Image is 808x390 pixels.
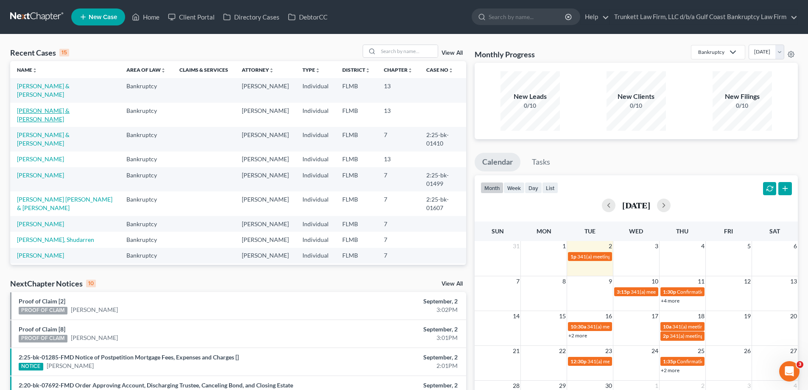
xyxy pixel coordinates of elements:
span: 27 [789,346,798,356]
span: 8 [562,276,567,286]
a: Proof of Claim [2] [19,297,65,305]
a: Trunkett Law Firm, LLC d/b/a Gulf Coast Bankruptcy Law Firm [610,9,797,25]
span: 1 [562,241,567,251]
div: 10 [86,280,96,287]
div: September, 2 [317,325,458,334]
a: Nameunfold_more [17,67,37,73]
a: Tasks [524,153,558,171]
td: Individual [296,232,336,247]
button: day [525,182,542,194]
div: 3:01PM [317,334,458,342]
i: unfold_more [315,68,320,73]
td: 13 [377,152,419,167]
div: Bankruptcy [698,48,724,56]
a: [PERSON_NAME] [17,252,64,259]
span: 19 [743,311,752,321]
span: 10a [663,323,671,330]
td: [PERSON_NAME] [235,78,296,102]
td: 2:25-bk-01499 [419,167,466,191]
iframe: Intercom live chat [779,361,800,382]
div: 15 [59,49,69,56]
a: [PERSON_NAME] [71,334,118,342]
td: 7 [377,264,419,288]
td: Individual [296,152,336,167]
span: 341(a) meeting for [PERSON_NAME] [587,323,669,330]
span: 12:30p [570,358,587,365]
td: [PERSON_NAME] [235,264,296,288]
a: Districtunfold_more [342,67,370,73]
span: 341(a) meeting for [PERSON_NAME] & [PERSON_NAME] [577,253,704,260]
div: 0/10 [713,101,772,110]
i: unfold_more [448,68,453,73]
td: Bankruptcy [120,264,173,288]
i: unfold_more [269,68,274,73]
a: [PERSON_NAME] [17,171,64,179]
span: 26 [743,346,752,356]
a: [PERSON_NAME] [71,306,118,314]
span: 20 [789,311,798,321]
td: FLMB [336,78,377,102]
td: Individual [296,248,336,264]
div: 2:01PM [317,362,458,370]
span: 14 [512,311,520,321]
span: Mon [537,227,551,235]
span: 3:15p [617,289,630,295]
td: Bankruptcy [120,232,173,247]
span: 17 [651,311,659,321]
td: 7 [377,191,419,216]
a: Attorneyunfold_more [242,67,274,73]
td: Individual [296,264,336,288]
span: 1:30p [663,289,676,295]
span: 22 [558,346,567,356]
span: 16 [604,311,613,321]
div: September, 2 [317,381,458,390]
button: list [542,182,558,194]
span: Sun [492,227,504,235]
a: Typeunfold_more [302,67,320,73]
td: FLMB [336,103,377,127]
h3: Monthly Progress [475,49,535,59]
a: 2:25-bk-01285-FMD Notice of Postpetition Mortgage Fees, Expenses and Charges [] [19,354,239,361]
div: September, 2 [317,297,458,306]
td: 2:25-bk-01607 [419,191,466,216]
span: 23 [604,346,613,356]
span: 12 [743,276,752,286]
span: 6 [793,241,798,251]
td: Bankruptcy [120,127,173,151]
td: FLMB [336,152,377,167]
td: Bankruptcy [120,167,173,191]
div: NextChapter Notices [10,278,96,289]
td: Individual [296,127,336,151]
span: 2p [663,333,669,339]
span: 7 [515,276,520,286]
td: Individual [296,216,336,232]
td: Bankruptcy [120,248,173,264]
span: Confirmation hearing for [PERSON_NAME] [677,289,773,295]
i: unfold_more [32,68,37,73]
a: [PERSON_NAME] & [PERSON_NAME] [17,131,70,147]
td: Bankruptcy [120,191,173,216]
span: 341(a) meeting for [PERSON_NAME] [672,323,754,330]
td: 7 [377,167,419,191]
i: unfold_more [365,68,370,73]
span: 11 [697,276,705,286]
td: 13 [377,103,419,127]
td: 13 [377,78,419,102]
a: Area of Lawunfold_more [126,67,166,73]
a: View All [442,50,463,56]
a: +2 more [661,367,679,373]
td: [PERSON_NAME] [235,127,296,151]
td: Bankruptcy [120,216,173,232]
a: Case Nounfold_more [426,67,453,73]
td: 2:25-bk-01410 [419,127,466,151]
a: +4 more [661,297,679,304]
span: 24 [651,346,659,356]
div: New Clients [607,92,666,101]
input: Search by name... [489,9,566,25]
td: FLMB [336,264,377,288]
td: [PERSON_NAME] [235,167,296,191]
div: New Filings [713,92,772,101]
span: New Case [89,14,117,20]
span: Confirmation Hearing for [PERSON_NAME] [677,358,774,365]
span: 13 [789,276,798,286]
